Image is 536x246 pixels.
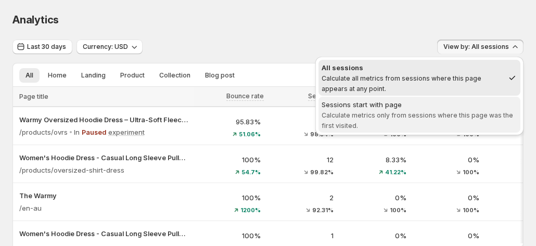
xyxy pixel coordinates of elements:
p: 100% [200,154,261,165]
p: 12 [273,154,334,165]
button: View by: All sessions [437,40,524,54]
span: Home [48,71,67,80]
span: Product [120,71,145,80]
span: View by: All sessions [443,43,509,51]
span: Bounce rate [226,92,264,100]
p: Paused [82,127,106,137]
p: /products/ovrs [19,127,68,137]
p: 0% [419,154,479,165]
p: 0% [419,192,479,203]
button: The Warmy [19,190,188,201]
button: Women's Hoodie Dress - Casual Long Sleeve Pullover Sweatshirt Dress [19,228,188,239]
span: Landing [81,71,106,80]
span: 1200% [240,207,261,213]
span: 98.34% [310,131,334,137]
button: Currency: USD [76,40,143,54]
div: Sessions start with page [322,99,517,110]
span: Blog post [205,71,235,80]
p: 0% [346,230,406,241]
button: Women's Hoodie Dress - Casual Long Sleeve Pullover Sweatshirt Dress [19,152,188,163]
p: 1 [273,230,334,241]
button: Last 30 days [12,40,72,54]
p: 100% [200,230,261,241]
span: 41.22% [385,169,406,175]
button: Warmy Oversized Hoodie Dress – Ultra-Soft Fleece Sweatshirt Dress for Women (Plus Size S-3XL), Co... [19,114,188,125]
p: 0% [346,192,406,203]
span: Currency: USD [83,43,128,51]
span: 51.06% [239,131,261,137]
p: /en-au [19,203,42,213]
span: Collection [159,71,190,80]
p: 24 [273,116,334,127]
span: All [25,71,33,80]
span: Calculate all metrics from sessions where this page appears at any point. [322,74,481,93]
p: 0% [419,230,479,241]
p: 8.33% [346,154,406,165]
span: Page title [19,93,48,101]
p: 100% [200,192,261,203]
span: Calculate metrics only from sessions where this page was the first visited. [322,111,513,130]
span: 92.31% [312,207,334,213]
span: 100% [390,207,406,213]
span: 100% [463,207,479,213]
p: experiment [108,127,145,137]
span: Last 30 days [27,43,66,51]
p: /products/oversized-shirt-dress [19,165,124,175]
span: Sessions [308,92,337,100]
span: 99.82% [310,169,334,175]
span: Analytics [12,14,59,26]
p: 95.83% [200,116,261,127]
span: 54.7% [241,169,261,175]
p: 2 [273,192,334,203]
span: 100% [463,169,479,175]
p: In [74,127,80,137]
div: All sessions [322,62,504,73]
